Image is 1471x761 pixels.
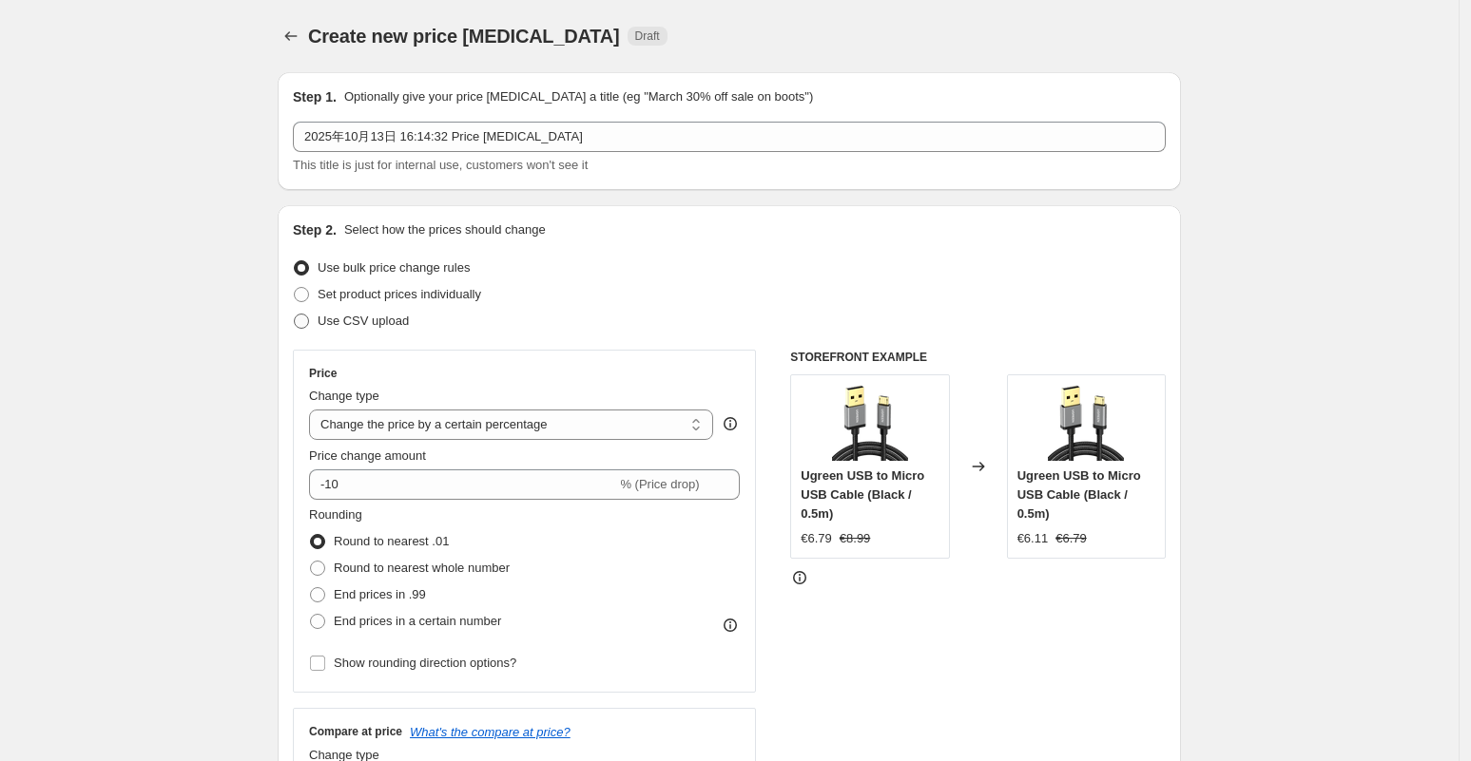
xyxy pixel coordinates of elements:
[278,23,304,49] button: Price change jobs
[410,725,571,739] button: What's the compare at price?
[790,350,1166,365] h6: STOREFRONT EXAMPLE
[1055,529,1087,548] strike: €6.79
[334,561,510,575] span: Round to nearest whole number
[293,220,337,239] h2: Step 2.
[309,366,337,381] h3: Price
[309,448,426,463] span: Price change amount
[309,469,616,500] input: -15
[344,220,546,239] p: Select how the prices should change
[293,122,1166,152] input: 30% off holiday sale
[309,724,402,739] h3: Compare at price
[832,385,908,461] img: ugreen-usb-to-micro-usb-cable-730744_80x.png
[344,87,813,106] p: Optionally give your price [MEDICAL_DATA] a title (eg "March 30% off sale on boots")
[293,87,337,106] h2: Step 1.
[318,260,470,275] span: Use bulk price change rules
[334,534,449,548] span: Round to nearest .01
[318,314,409,328] span: Use CSV upload
[309,507,362,522] span: Rounding
[620,477,699,491] span: % (Price drop)
[318,287,481,301] span: Set product prices individually
[721,414,740,433] div: help
[1048,385,1124,461] img: ugreen-usb-to-micro-usb-cable-730744_80x.png
[309,389,379,403] span: Change type
[293,158,588,172] span: This title is just for internal use, customers won't see it
[1017,468,1141,521] span: Ugreen USB to Micro USB Cable (Black / 0.5m)
[1017,529,1049,548] div: €6.11
[635,29,660,44] span: Draft
[801,468,924,521] span: Ugreen USB to Micro USB Cable (Black / 0.5m)
[334,614,501,628] span: End prices in a certain number
[334,656,516,670] span: Show rounding direction options?
[308,26,620,47] span: Create new price [MEDICAL_DATA]
[334,587,426,601] span: End prices in .99
[801,529,832,548] div: €6.79
[840,529,871,548] strike: €8.99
